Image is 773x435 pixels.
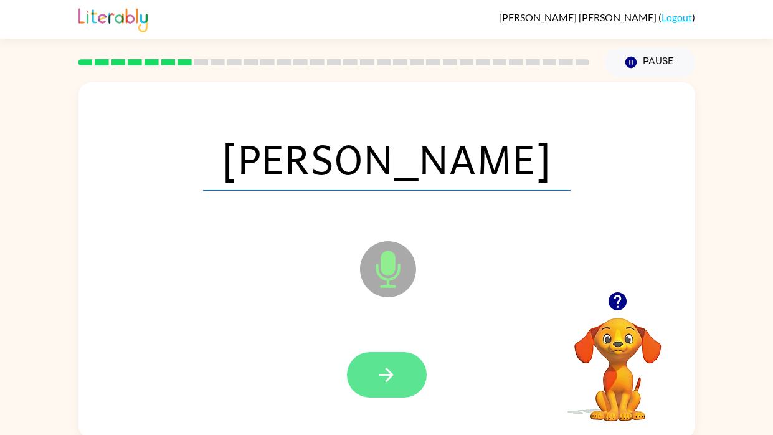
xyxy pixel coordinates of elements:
div: ( ) [499,11,695,23]
span: [PERSON_NAME] [PERSON_NAME] [499,11,658,23]
button: Pause [605,48,695,77]
a: Logout [662,11,692,23]
span: [PERSON_NAME] [203,126,571,191]
img: Literably [78,5,148,32]
video: Your browser must support playing .mp4 files to use Literably. Please try using another browser. [556,299,680,423]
